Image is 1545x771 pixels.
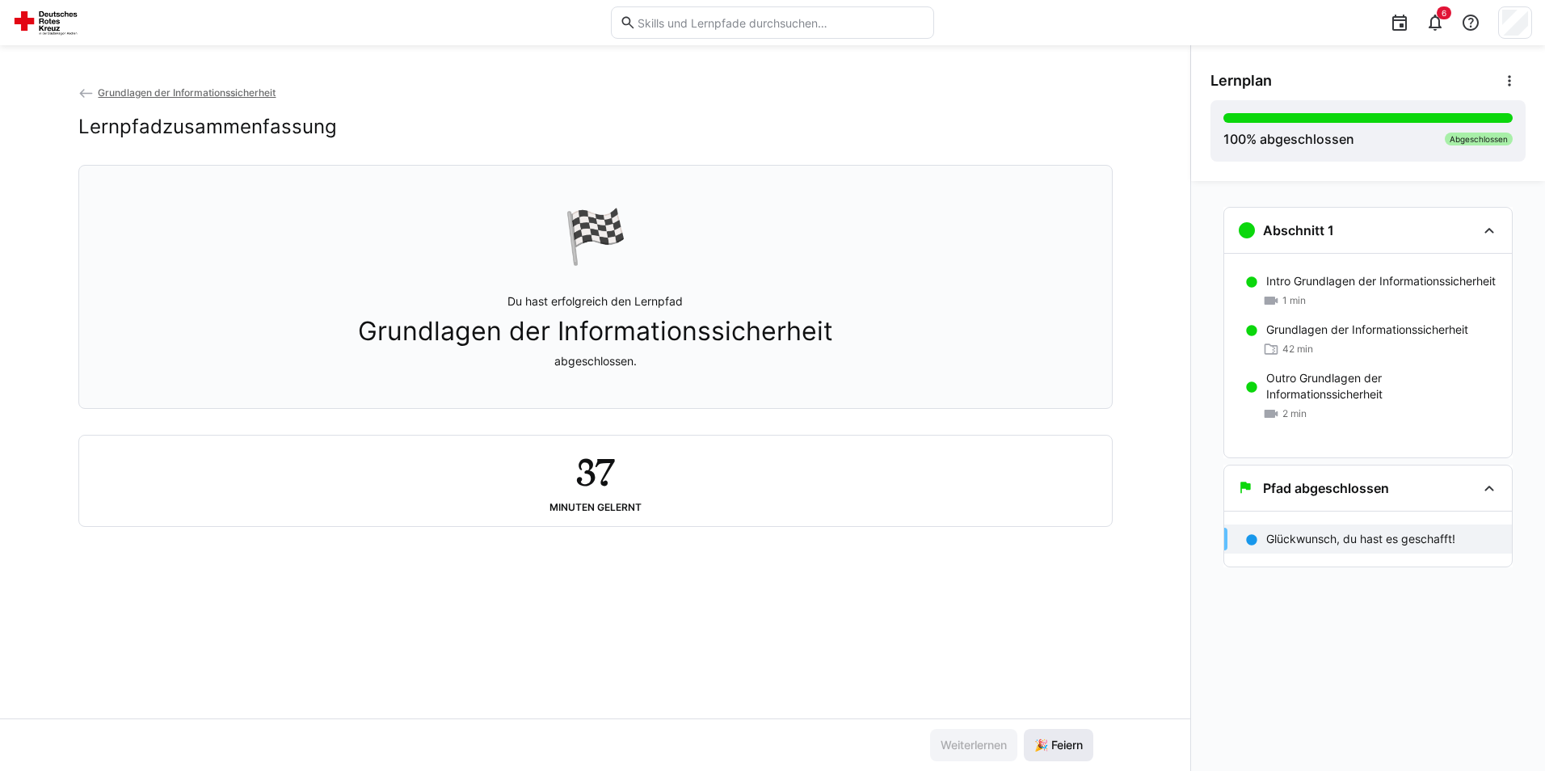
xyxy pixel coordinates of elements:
[1210,72,1272,90] span: Lernplan
[636,15,925,30] input: Skills und Lernpfade durchsuchen…
[930,729,1017,761] button: Weiterlernen
[358,293,833,369] p: Du hast erfolgreich den Lernpfad abgeschlossen.
[1223,131,1246,147] span: 100
[576,449,614,495] h2: 37
[1282,294,1306,307] span: 1 min
[1223,129,1354,149] div: % abgeschlossen
[1266,273,1496,289] p: Intro Grundlagen der Informationssicherheit
[1442,8,1446,18] span: 6
[563,204,628,268] div: 🏁
[1266,370,1499,402] p: Outro Grundlagen der Informationssicherheit
[1024,729,1093,761] button: 🎉 Feiern
[358,316,833,347] span: Grundlagen der Informationssicherheit
[78,115,337,139] h2: Lernpfadzusammenfassung
[1032,737,1085,753] span: 🎉 Feiern
[1266,322,1468,338] p: Grundlagen der Informationssicherheit
[1445,133,1513,145] div: Abgeschlossen
[1263,222,1334,238] h3: Abschnitt 1
[549,502,642,513] div: Minuten gelernt
[1282,343,1313,356] span: 42 min
[1266,531,1455,547] p: Glückwunsch, du hast es geschafft!
[1282,407,1307,420] span: 2 min
[938,737,1009,753] span: Weiterlernen
[78,86,276,99] a: Grundlagen der Informationssicherheit
[98,86,276,99] span: Grundlagen der Informationssicherheit
[1263,480,1389,496] h3: Pfad abgeschlossen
